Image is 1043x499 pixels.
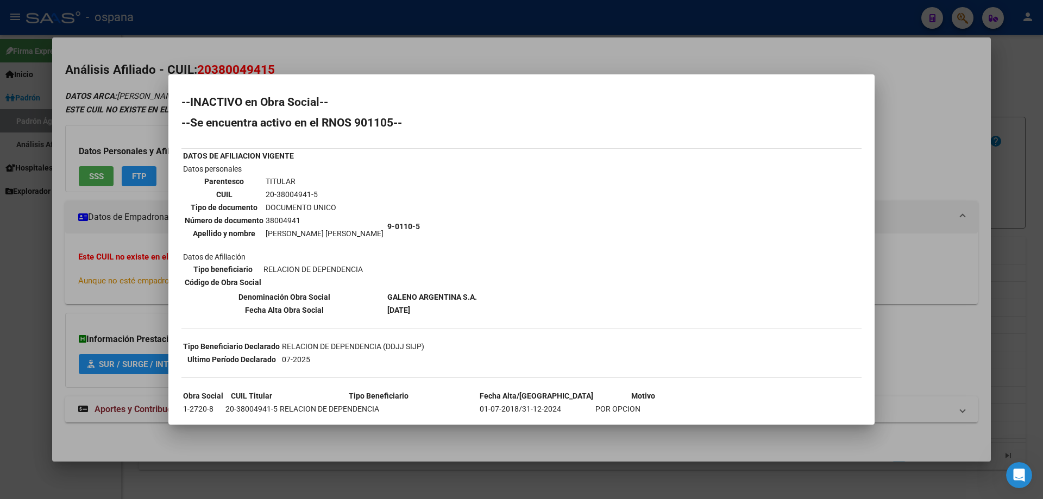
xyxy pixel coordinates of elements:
[479,403,594,415] td: 01-07-2018/31-12-2024
[181,97,862,108] h2: --INACTIVO en Obra Social--
[595,390,692,402] th: Motivo
[281,353,425,365] td: 07-2025
[479,390,594,402] th: Fecha Alta/[GEOGRAPHIC_DATA]
[184,228,264,239] th: Apellido y nombre
[183,163,386,290] td: Datos personales Datos de Afiliación
[225,390,278,402] th: CUIL Titular
[387,306,410,314] b: [DATE]
[184,175,264,187] th: Parentesco
[183,291,386,303] th: Denominación Obra Social
[225,403,278,415] td: 20-38004941-5
[595,403,692,415] td: POR OPCION
[265,175,384,187] td: TITULAR
[387,222,420,231] b: 9-0110-5
[279,390,478,402] th: Tipo Beneficiario
[265,214,384,226] td: 38004941
[265,201,384,213] td: DOCUMENTO UNICO
[183,353,280,365] th: Ultimo Período Declarado
[184,263,262,275] th: Tipo beneficiario
[183,340,280,352] th: Tipo Beneficiario Declarado
[184,214,264,226] th: Número de documento
[183,304,386,316] th: Fecha Alta Obra Social
[183,403,224,415] td: 1-2720-8
[1006,462,1032,488] iframe: Intercom live chat
[184,188,264,200] th: CUIL
[181,117,862,128] h2: --Se encuentra activo en el RNOS 901105--
[184,276,262,288] th: Código de Obra Social
[263,263,363,275] td: RELACION DE DEPENDENCIA
[265,228,384,239] td: [PERSON_NAME] [PERSON_NAME]
[265,188,384,200] td: 20-38004941-5
[184,201,264,213] th: Tipo de documento
[279,403,478,415] td: RELACION DE DEPENDENCIA
[281,340,425,352] td: RELACION DE DEPENDENCIA (DDJJ SIJP)
[183,390,224,402] th: Obra Social
[387,293,477,301] b: GALENO ARGENTINA S.A.
[183,151,294,160] b: DATOS DE AFILIACION VIGENTE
